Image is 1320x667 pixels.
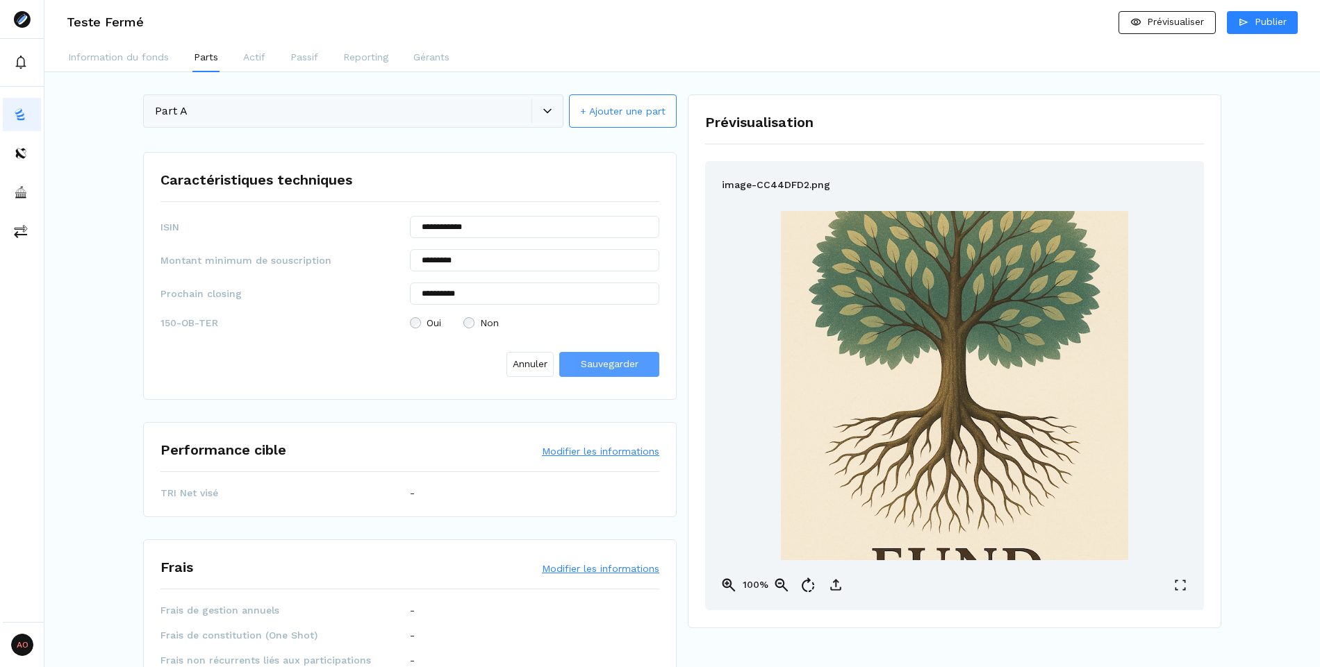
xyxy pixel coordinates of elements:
p: Passif [290,50,318,65]
button: Parts [192,44,220,72]
span: Sauvegarder [581,358,638,369]
span: Prochain closing [160,287,410,301]
p: Gérants [413,50,449,65]
button: distributors [3,137,41,170]
p: - [410,603,415,617]
p: Information du fonds [68,50,169,65]
span: TRI Net visé [160,486,410,500]
span: Frais non récurrents liés aux participations [160,653,410,667]
span: 150-OB-TER [160,316,410,330]
button: Information du fonds [67,44,170,72]
h3: Teste Fermé [67,16,144,28]
p: image-CC44DFD2.png [722,178,830,194]
button: Publier [1227,11,1298,34]
button: commissions [3,214,41,248]
input: Non [463,317,475,328]
button: Prévisualiser [1119,11,1216,34]
p: Actif [243,50,265,65]
p: - [410,486,415,500]
span: ISIN [160,220,410,234]
h1: Prévisualisation [705,112,1204,133]
button: Reporting [342,44,390,72]
span: Oui [427,318,441,328]
button: + Ajouter une part [569,94,677,128]
p: Prévisualiser [1147,15,1204,29]
h1: Caractéristiques techniques [160,169,352,190]
p: - [410,653,415,667]
button: Modifier les informations [542,444,659,458]
button: Passif [289,44,320,72]
p: Parts [194,50,218,65]
p: Reporting [343,50,388,65]
img: image-CC44DFD2.png [781,125,1128,645]
p: Publier [1255,15,1287,29]
img: funds [14,108,28,121]
span: Frais de gestion annuels [160,603,410,617]
span: Annuler [513,357,547,371]
input: Oui [410,317,421,328]
p: - [410,628,415,642]
img: distributors [14,146,28,160]
button: asset-managers [3,176,41,209]
span: Montant minimum de souscription [160,253,410,267]
p: 100% [741,577,769,592]
h1: Performance cible [160,439,286,460]
input: Date input [410,282,659,305]
img: asset-managers [14,185,28,199]
span: AO [11,634,33,656]
h1: Frais [160,557,193,577]
button: Actif [242,44,267,72]
button: Sauvegarder [559,352,659,377]
img: commissions [14,224,28,238]
span: Non [480,318,499,328]
button: funds [3,98,41,131]
span: Frais de constitution (One Shot) [160,628,410,642]
button: Annuler [506,352,554,377]
button: Modifier les informations [542,562,659,575]
button: Gérants [412,44,451,72]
